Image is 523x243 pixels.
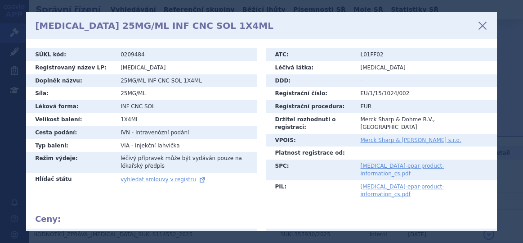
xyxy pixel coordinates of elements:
[35,214,488,224] h2: Ceny:
[132,129,134,136] span: -
[121,176,196,183] span: vyhledat smlouvy v registru
[266,61,356,74] th: Léčivá látka:
[356,229,496,242] td: -
[477,20,488,31] a: zavřít
[26,100,116,113] th: Léková forma:
[266,48,356,61] th: ATC:
[116,61,257,74] td: [MEDICAL_DATA]
[26,139,116,152] th: Typ balení:
[116,152,257,173] td: léčivý přípravek může být vydáván pouze na lékařský předpis
[266,147,356,160] th: Platnost registrace od:
[356,48,496,61] td: L01FF02
[35,20,273,31] h1: [MEDICAL_DATA] 25MG/ML INF CNC SOL 1X4ML
[360,163,444,177] a: [MEDICAL_DATA]-epar-product-information_cs.pdf
[356,100,496,113] td: EUR
[356,113,496,134] td: Merck Sharp & Dohme B.V., [GEOGRAPHIC_DATA]
[26,48,116,61] th: SÚKL kód:
[26,113,116,126] th: Velikost balení:
[116,48,257,61] td: 0209484
[266,180,356,201] th: PIL:
[266,100,356,113] th: Registrační procedura:
[26,152,116,173] th: Režim výdeje:
[26,173,116,187] th: Hlídač státu
[26,87,116,100] th: Síla:
[266,229,356,242] th: DNCV:
[266,134,356,147] th: VPOIS:
[360,183,444,197] a: [MEDICAL_DATA]-epar-product-information_cs.pdf
[116,87,257,100] td: 25MG/ML
[266,74,356,87] th: DDD:
[116,100,257,113] td: INF CNC SOL
[266,113,356,134] th: Držitel rozhodnutí o registraci:
[356,147,496,160] td: -
[116,74,257,87] td: 25MG/ML INF CNC SOL 1X4ML
[266,160,356,180] th: SPC:
[356,74,496,87] td: -
[121,142,130,149] span: VIA
[356,61,496,74] td: [MEDICAL_DATA]
[360,137,461,143] a: Merck Sharp & [PERSON_NAME] s.r.o.
[26,126,116,139] th: Cesta podání:
[26,61,116,74] th: Registrovaný název LP:
[131,142,133,149] span: -
[266,87,356,100] th: Registrační číslo:
[121,129,130,136] span: IVN
[135,129,189,136] span: Intravenózní podání
[116,113,257,126] td: 1X4ML
[121,176,207,183] a: vyhledat smlouvy v registru
[135,142,180,149] span: Injekční lahvička
[356,87,496,100] td: EU/1/15/1024/002
[26,74,116,87] th: Doplněk názvu:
